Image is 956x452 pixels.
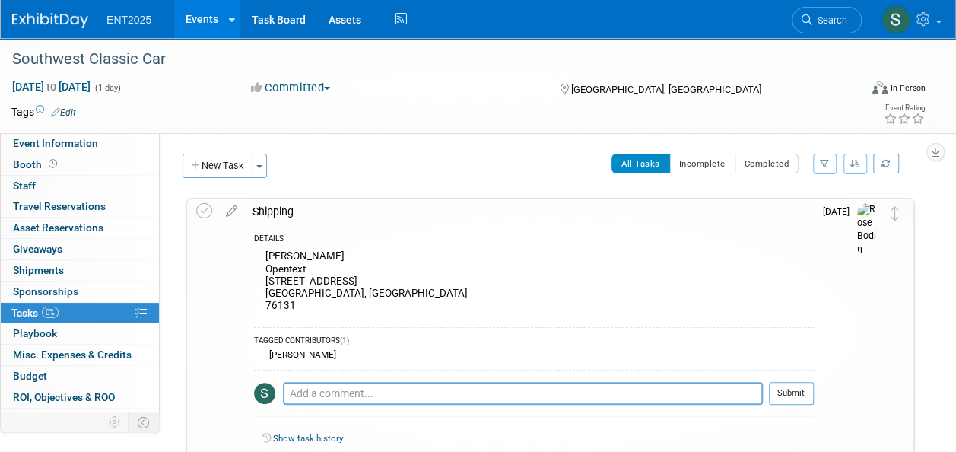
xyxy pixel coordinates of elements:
[1,239,159,259] a: Giveaways
[872,81,888,94] img: Format-Inperson.png
[273,433,343,444] a: Show task history
[13,349,132,361] span: Misc. Expenses & Credits
[13,221,103,234] span: Asset Reservations
[792,79,926,102] div: Event Format
[792,7,862,33] a: Search
[812,14,847,26] span: Search
[1,345,159,365] a: Misc. Expenses & Credits
[13,243,62,255] span: Giveaways
[1,282,159,302] a: Sponsorships
[254,234,814,247] div: DETAILS
[94,83,121,93] span: (1 day)
[254,336,814,349] div: TAGGED CONTRIBUTORS
[245,199,814,224] div: Shipping
[7,46,847,73] div: Southwest Classic Car
[11,307,59,319] span: Tasks
[13,327,57,339] span: Playbook
[1,366,159,387] a: Budget
[102,412,129,432] td: Personalize Event Tab Strip
[13,370,47,382] span: Budget
[891,206,899,221] i: Move task
[13,158,60,170] span: Booth
[884,104,925,112] div: Event Rating
[735,154,799,173] button: Completed
[129,412,160,432] td: Toggle Event Tabs
[1,387,159,408] a: ROI, Objectives & ROO
[873,154,899,173] a: Refresh
[13,200,106,212] span: Travel Reservations
[340,336,349,345] span: (1)
[246,80,336,96] button: Committed
[1,154,159,175] a: Booth
[51,107,76,118] a: Edit
[1,218,159,238] a: Asset Reservations
[669,154,735,173] button: Incomplete
[611,154,670,173] button: All Tasks
[183,154,252,178] button: New Task
[13,391,115,403] span: ROI, Objectives & ROO
[12,13,88,28] img: ExhibitDay
[1,409,159,429] a: Attachments
[857,203,880,257] img: Rose Bodin
[265,349,336,360] div: [PERSON_NAME]
[46,158,60,170] span: Booth not reserved yet
[823,206,857,217] span: [DATE]
[11,80,91,94] span: [DATE] [DATE]
[1,176,159,196] a: Staff
[1,133,159,154] a: Event Information
[106,14,151,26] span: ENT2025
[254,383,275,404] img: Stephanie Silva
[1,196,159,217] a: Travel Reservations
[13,285,78,298] span: Sponsorships
[44,81,59,93] span: to
[13,264,64,276] span: Shipments
[11,104,76,119] td: Tags
[769,382,814,405] button: Submit
[1,303,159,323] a: Tasks0%
[13,412,74,425] span: Attachments
[13,180,36,192] span: Staff
[881,5,910,34] img: Stephanie Silva
[1,323,159,344] a: Playbook
[890,82,926,94] div: In-Person
[1,260,159,281] a: Shipments
[42,307,59,318] span: 0%
[218,205,245,218] a: edit
[571,84,761,95] span: [GEOGRAPHIC_DATA], [GEOGRAPHIC_DATA]
[254,247,814,319] div: [PERSON_NAME] Opentext [STREET_ADDRESS] [GEOGRAPHIC_DATA], [GEOGRAPHIC_DATA] 76131
[13,137,98,149] span: Event Information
